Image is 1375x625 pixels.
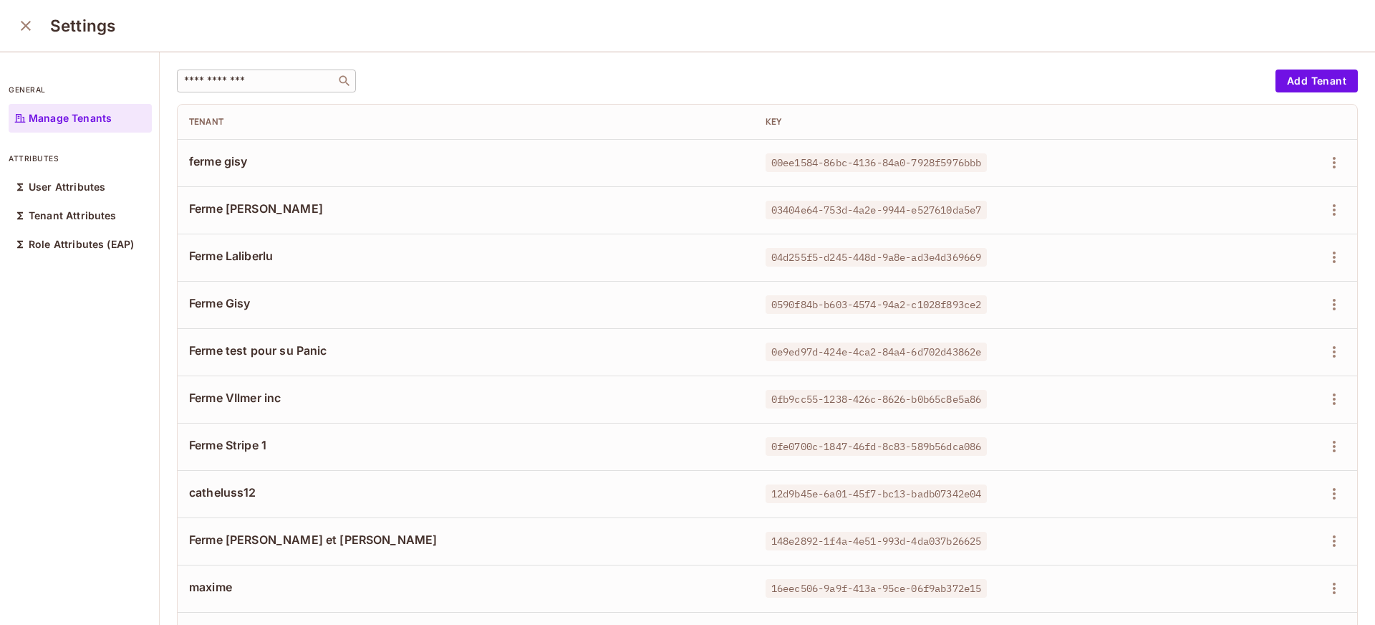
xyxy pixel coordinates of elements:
[189,437,743,453] span: Ferme Stripe 1
[189,248,743,264] span: Ferme Laliberlu
[766,390,987,409] span: 0fb9cc55-1238-426c-8626-b0b65c8e5a86
[50,16,115,36] h3: Settings
[29,181,105,193] p: User Attributes
[189,201,743,216] span: Ferme [PERSON_NAME]
[189,532,743,548] span: Ferme [PERSON_NAME] et [PERSON_NAME]
[766,201,987,219] span: 03404e64-753d-4a2e-9944-e527610da5e7
[9,153,152,164] p: attributes
[766,485,987,503] span: 12d9b45e-6a01-45f7-bc13-badb07342e04
[766,532,987,550] span: 148e2892-1f4a-4e51-993d-4da037b26625
[189,295,743,311] span: Ferme Gisy
[189,116,743,128] div: Tenant
[766,295,987,314] span: 0590f84b-b603-4574-94a2-c1028f893ce2
[766,579,987,598] span: 16eec506-9a9f-413a-95ce-06f9ab372e15
[766,437,987,456] span: 0fe0700c-1847-46fd-8c83-589b56dca086
[9,84,152,95] p: general
[189,153,743,169] span: ferme gisy
[11,11,40,40] button: close
[189,390,743,406] span: Ferme VIlmer inc
[766,153,987,172] span: 00ee1584-86bc-4136-84a0-7928f5976bbb
[29,239,134,250] p: Role Attributes (EAP)
[189,579,743,595] span: maxime
[29,113,112,124] p: Manage Tenants
[766,343,987,361] span: 0e9ed97d-424e-4ca2-84a4-6d702d43862e
[29,210,117,221] p: Tenant Attributes
[1275,70,1358,92] button: Add Tenant
[766,248,987,267] span: 04d255f5-d245-448d-9a8e-ad3e4d369669
[766,116,1165,128] div: Key
[189,485,743,500] span: catheluss12
[189,343,743,358] span: Ferme test pour su Panic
